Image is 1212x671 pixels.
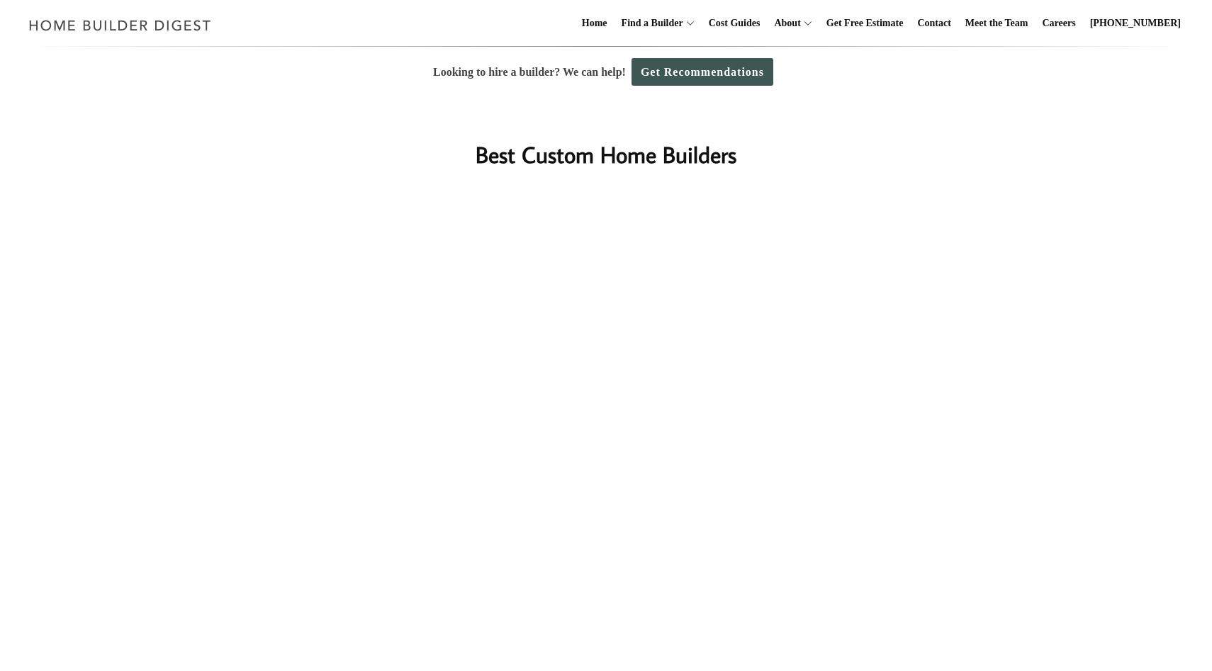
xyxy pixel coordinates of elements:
a: Careers [1037,1,1082,46]
h1: Best Custom Home Builders [323,137,889,171]
a: Get Recommendations [632,58,773,86]
img: Home Builder Digest [23,11,218,39]
a: Cost Guides [703,1,766,46]
a: [PHONE_NUMBER] [1084,1,1186,46]
a: Find a Builder [616,1,683,46]
a: Get Free Estimate [821,1,909,46]
a: Meet the Team [960,1,1034,46]
a: Home [576,1,613,46]
a: About [768,1,800,46]
a: Contact [911,1,956,46]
